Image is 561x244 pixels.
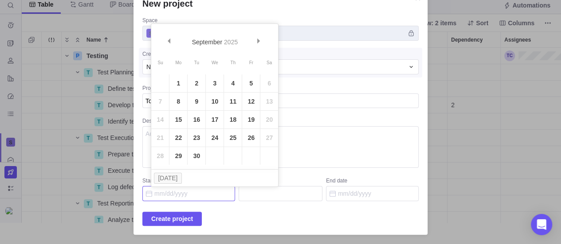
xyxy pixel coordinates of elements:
[326,186,419,201] input: End date
[142,17,419,26] div: Space
[169,147,187,165] a: 29
[142,126,419,168] textarea: Description
[242,74,260,92] a: 5
[169,93,187,110] a: 8
[206,74,224,92] a: 3
[242,111,260,128] a: 19
[212,60,218,65] span: Wednesday
[192,39,222,46] span: September
[188,74,205,92] a: 2
[206,93,224,110] a: 10
[242,129,260,147] a: 26
[224,129,242,147] a: 25
[142,177,235,186] div: Start date
[188,147,205,165] a: 30
[224,111,242,128] a: 18
[146,62,161,71] span: None
[142,186,235,201] input: Start date
[188,93,205,110] a: 9
[194,60,199,65] span: Tuesday
[239,177,322,186] div: Duration
[249,60,253,65] span: Friday
[142,85,419,93] div: Project name
[230,60,235,65] span: Thursday
[224,39,238,46] span: 2025
[151,213,193,224] span: Create project
[206,129,224,147] a: 24
[175,60,181,65] span: Monday
[142,117,419,126] div: Description
[531,214,552,235] div: Open Intercom Messenger
[242,93,260,110] a: 12
[239,186,322,201] input: Duration
[154,173,182,184] button: [DATE]
[142,93,419,108] textarea: Project name
[224,93,242,110] a: 11
[188,111,205,128] a: 16
[169,74,187,92] a: 1
[188,129,205,147] a: 23
[267,60,272,65] span: Saturday
[256,39,261,43] span: Next
[326,177,419,186] div: End date
[166,39,171,43] span: Prev
[169,129,187,147] a: 22
[157,60,163,65] span: Sunday
[224,74,242,92] a: 4
[169,111,187,128] a: 15
[160,33,179,52] a: Prev
[142,50,419,59] div: Create a project based on an existing template
[142,212,202,226] span: Create project
[250,33,269,52] a: Next
[206,111,224,128] a: 17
